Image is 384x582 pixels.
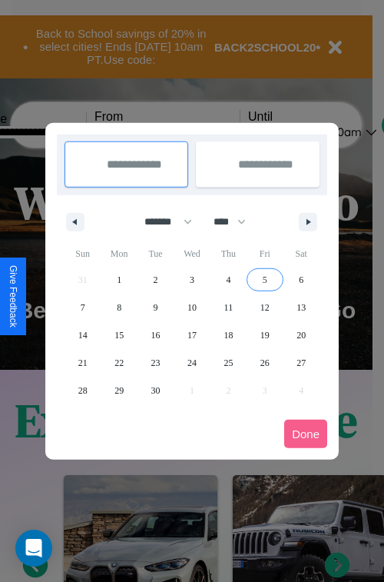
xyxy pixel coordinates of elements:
[247,266,283,294] button: 5
[117,266,121,294] span: 1
[137,241,174,266] span: Tue
[15,530,52,567] div: Open Intercom Messenger
[137,294,174,321] button: 9
[283,266,319,294] button: 6
[174,266,210,294] button: 3
[247,321,283,349] button: 19
[226,266,230,294] span: 4
[210,349,247,377] button: 25
[187,294,197,321] span: 10
[137,377,174,404] button: 30
[151,377,161,404] span: 30
[187,349,197,377] span: 24
[101,294,137,321] button: 8
[65,294,101,321] button: 7
[101,321,137,349] button: 15
[65,241,101,266] span: Sun
[247,241,283,266] span: Fri
[154,266,158,294] span: 2
[284,420,327,448] button: Done
[174,241,210,266] span: Wed
[296,294,306,321] span: 13
[137,266,174,294] button: 2
[117,294,121,321] span: 8
[299,266,303,294] span: 6
[210,266,247,294] button: 4
[296,321,306,349] span: 20
[174,321,210,349] button: 17
[283,321,319,349] button: 20
[81,294,85,321] span: 7
[283,294,319,321] button: 13
[190,266,194,294] span: 3
[260,349,270,377] span: 26
[174,349,210,377] button: 24
[101,377,137,404] button: 29
[223,321,233,349] span: 18
[151,349,161,377] span: 23
[223,349,233,377] span: 25
[154,294,158,321] span: 9
[151,321,161,349] span: 16
[174,294,210,321] button: 10
[210,241,247,266] span: Thu
[260,321,270,349] span: 19
[210,294,247,321] button: 11
[137,321,174,349] button: 16
[224,294,233,321] span: 11
[283,349,319,377] button: 27
[114,377,124,404] span: 29
[78,321,88,349] span: 14
[78,377,88,404] span: 28
[8,265,18,328] div: Give Feedback
[101,349,137,377] button: 22
[247,349,283,377] button: 26
[65,377,101,404] button: 28
[137,349,174,377] button: 23
[114,321,124,349] span: 15
[114,349,124,377] span: 22
[65,349,101,377] button: 21
[101,266,137,294] button: 1
[101,241,137,266] span: Mon
[260,294,270,321] span: 12
[283,241,319,266] span: Sat
[78,349,88,377] span: 21
[247,294,283,321] button: 12
[65,321,101,349] button: 14
[187,321,197,349] span: 17
[210,321,247,349] button: 18
[296,349,306,377] span: 27
[263,266,267,294] span: 5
